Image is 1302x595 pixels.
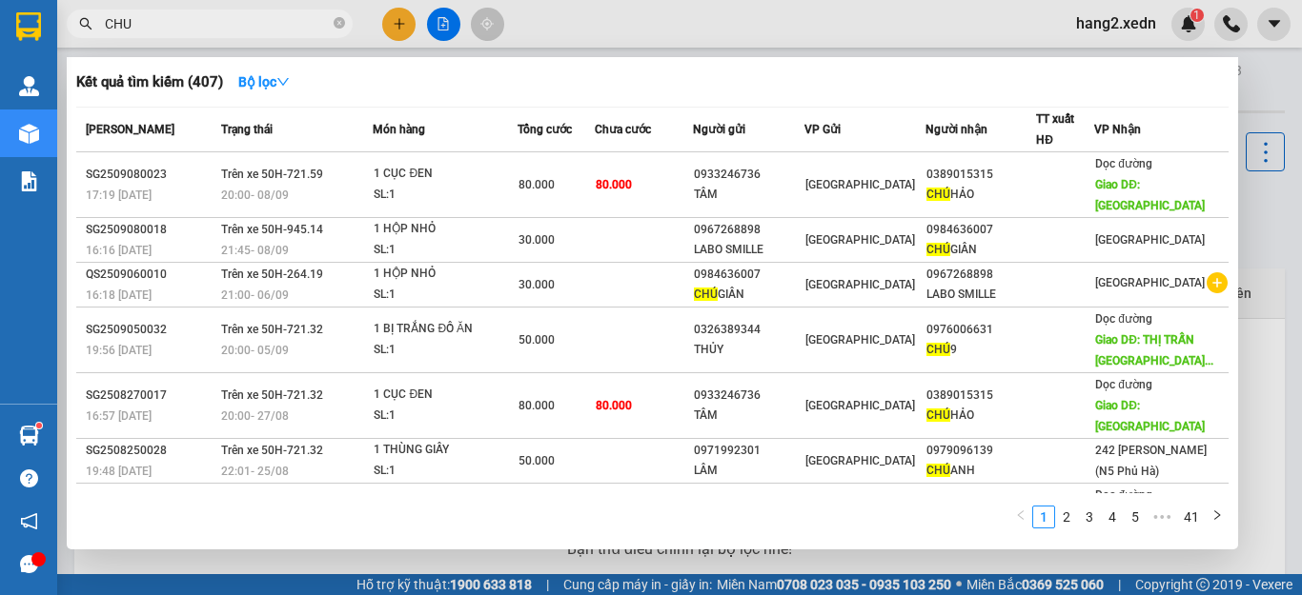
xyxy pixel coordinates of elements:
div: 0976006631 [926,320,1036,340]
strong: Bộ lọc [238,74,290,89]
div: 0933246736 [694,386,804,406]
input: Tìm tên, số ĐT hoặc mã đơn [105,13,330,34]
span: 20:00 - 27/08 [221,409,289,423]
span: Trên xe 50H-945.14 [221,223,323,236]
span: search [79,17,92,30]
div: QS2509060010 [86,265,215,285]
span: 19:56 [DATE] [86,344,152,357]
span: CHÚ [694,288,718,301]
div: 0971992301 [694,441,804,461]
span: [GEOGRAPHIC_DATA] [805,233,915,247]
sup: 1 [36,423,42,428]
div: LABO SMILLE [694,240,804,260]
span: down [276,75,290,89]
div: 1 THÙNG GIẤY [374,440,517,461]
div: SG2508270017 [86,386,215,406]
button: Bộ lọcdown [223,67,305,97]
a: 3 [1079,506,1100,527]
span: Trên xe 50H-264.19 [221,268,323,281]
span: 242 [PERSON_NAME] (N5 Phủ Hà) [1095,444,1207,478]
span: plus-circle [1207,272,1228,293]
div: SG2508250028 [86,441,215,461]
span: close-circle [334,17,345,29]
span: question-circle [20,469,38,487]
span: [GEOGRAPHIC_DATA] [805,454,915,467]
a: 4 [1102,506,1123,527]
div: 0984636007 [694,265,804,285]
li: 4 [1101,506,1124,528]
span: Dọc đường [1095,488,1152,502]
span: Dọc đường [1095,378,1152,391]
h3: Kết quả tìm kiếm ( 407 ) [76,72,223,92]
div: 0984636007 [926,220,1036,240]
span: [GEOGRAPHIC_DATA] [805,399,915,412]
span: notification [20,512,38,530]
div: TÂM [694,406,804,426]
div: SG2509080023 [86,165,215,185]
span: Trên xe 50H-721.32 [221,388,323,402]
img: warehouse-icon [19,426,39,446]
span: Giao DĐ: [GEOGRAPHIC_DATA] [1095,399,1205,433]
span: left [1015,509,1027,521]
span: TT xuất HĐ [1036,112,1074,147]
span: 17:19 [DATE] [86,188,152,202]
li: 41 [1177,506,1206,528]
span: Trên xe 50H-721.32 [221,323,323,336]
a: 41 [1178,506,1205,527]
span: 80.000 [596,399,632,412]
span: Người nhận [926,123,987,136]
span: [PERSON_NAME] [86,123,174,136]
li: 5 [1124,506,1147,528]
div: 9 [926,340,1036,360]
span: Giao DĐ: THỊ TRẤN [GEOGRAPHIC_DATA]... [1095,333,1213,367]
span: VP Nhận [1094,123,1141,136]
a: 2 [1056,506,1077,527]
span: CHÚ [926,243,950,256]
span: CHÚ [926,464,950,477]
span: Chưa cước [595,123,651,136]
div: HẢO [926,406,1036,426]
span: 21:45 - 08/09 [221,244,289,257]
div: 0389015315 [926,165,1036,185]
span: 16:16 [DATE] [86,244,152,257]
li: 2 [1055,506,1078,528]
li: Next Page [1206,506,1229,528]
div: 1 HỘP NHỎ [374,219,517,240]
div: LÂM [694,461,804,481]
div: SL: 1 [374,340,517,361]
span: 21:00 - 06/09 [221,288,289,302]
a: 5 [1125,506,1146,527]
li: 1 [1032,506,1055,528]
div: ANH [926,461,1036,481]
div: 0326389344 [694,320,804,340]
div: 1 CỤC ĐEN [374,385,517,406]
span: 16:18 [DATE] [86,288,152,302]
li: Next 5 Pages [1147,506,1177,528]
span: [GEOGRAPHIC_DATA] [1095,276,1205,289]
div: SL: 1 [374,461,517,482]
span: 50.000 [519,454,555,467]
div: LABO SMILLE [926,285,1036,305]
div: SG2509080018 [86,220,215,240]
span: [GEOGRAPHIC_DATA] [805,178,915,191]
button: right [1206,506,1229,528]
span: Dọc đường [1095,312,1152,326]
li: Previous Page [1009,506,1032,528]
div: 1 HỘP NHỎ [374,264,517,285]
span: ••• [1147,506,1177,528]
div: GIẦN [926,240,1036,260]
img: logo-vxr [16,12,41,41]
img: solution-icon [19,171,39,191]
div: SG2509050032 [86,320,215,340]
div: SL: 1 [374,240,517,261]
div: THỦY [694,340,804,360]
div: SL: 1 [374,285,517,306]
span: 20:00 - 08/09 [221,188,289,202]
span: Người gửi [693,123,745,136]
div: SL: 1 [374,406,517,426]
span: right [1211,509,1223,521]
li: 3 [1078,506,1101,528]
span: 16:57 [DATE] [86,409,152,423]
div: 1 CỤC ĐEN [374,164,517,185]
div: TÂM [694,185,804,205]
